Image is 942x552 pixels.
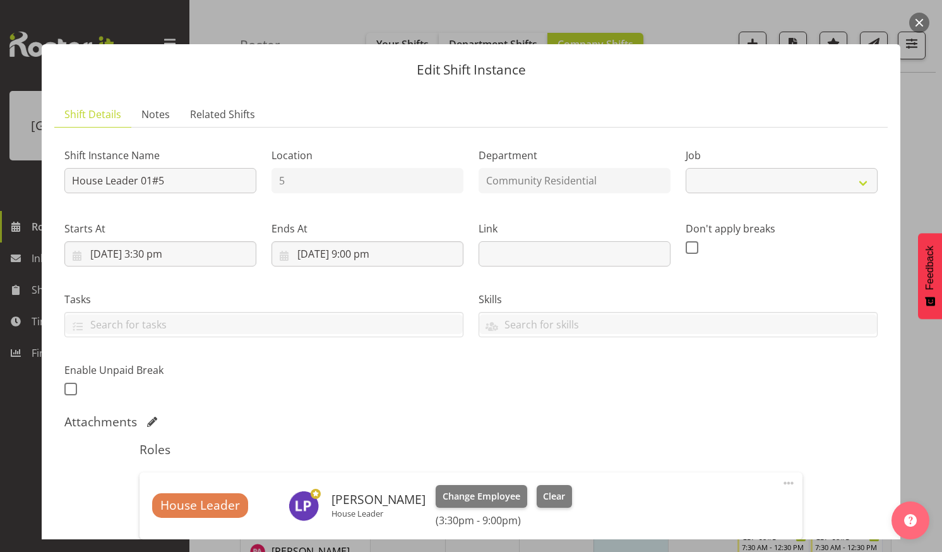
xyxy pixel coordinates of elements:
[537,485,573,508] button: Clear
[64,148,256,163] label: Shift Instance Name
[686,221,878,236] label: Don't apply breaks
[331,508,426,519] p: House Leader
[140,442,802,457] h5: Roles
[918,233,942,319] button: Feedback - Show survey
[904,514,917,527] img: help-xxl-2.png
[331,493,426,507] h6: [PERSON_NAME]
[64,292,463,307] label: Tasks
[479,148,671,163] label: Department
[543,489,565,503] span: Clear
[65,315,463,334] input: Search for tasks
[436,485,527,508] button: Change Employee
[64,168,256,193] input: Shift Instance Name
[686,148,878,163] label: Job
[924,246,936,290] span: Feedback
[64,414,137,429] h5: Attachments
[190,107,255,122] span: Related Shifts
[160,496,240,515] span: House Leader
[64,241,256,267] input: Click to select...
[479,221,671,236] label: Link
[479,292,878,307] label: Skills
[141,107,170,122] span: Notes
[64,221,256,236] label: Starts At
[64,363,256,378] label: Enable Unpaid Break
[64,107,121,122] span: Shift Details
[271,221,463,236] label: Ends At
[443,489,520,503] span: Change Employee
[271,241,463,267] input: Click to select...
[271,148,463,163] label: Location
[479,315,877,334] input: Search for skills
[289,491,319,521] img: lydia-peters9732.jpg
[54,63,888,76] p: Edit Shift Instance
[436,514,572,527] h6: (3:30pm - 9:00pm)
